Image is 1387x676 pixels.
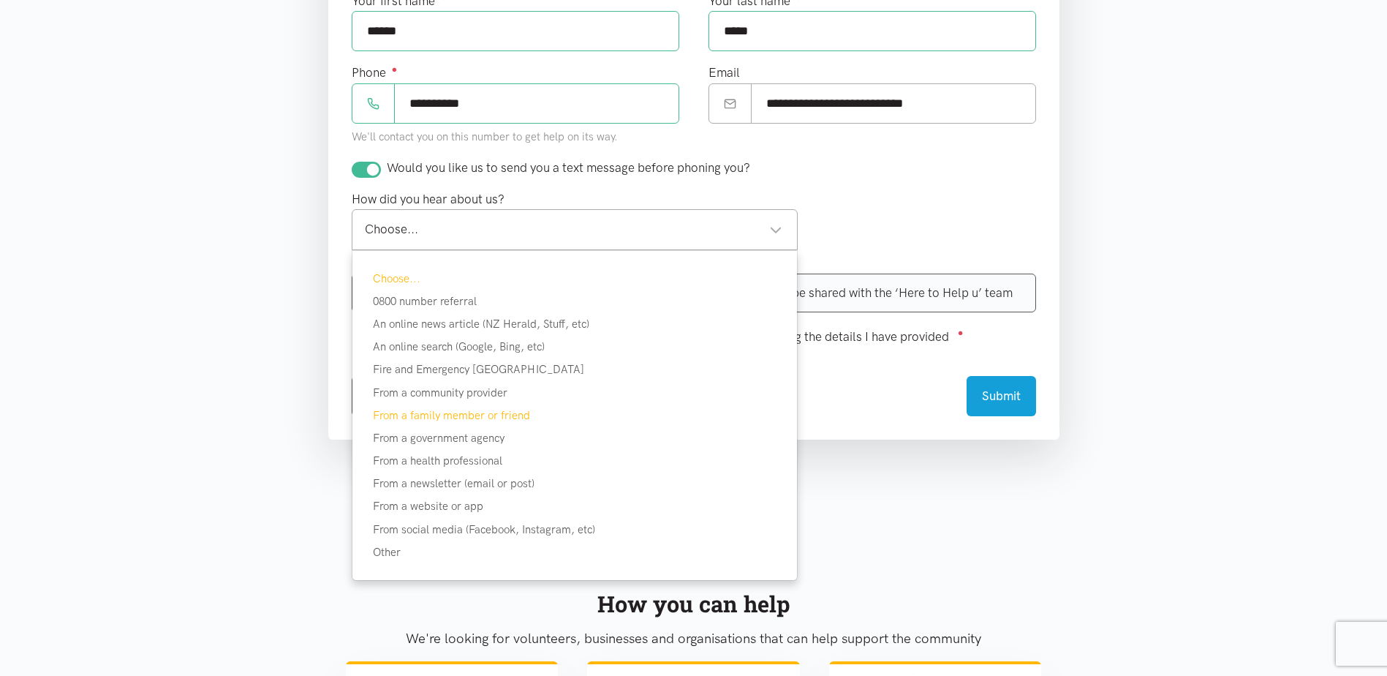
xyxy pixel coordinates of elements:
[352,293,798,310] div: 0800 number referral
[352,338,798,356] div: An online search (Google, Bing, etc)
[352,521,798,538] div: From social media (Facebook, Instagram, etc)
[352,429,798,447] div: From a government agency
[352,270,798,288] div: Choose...
[967,376,1036,416] button: Submit
[352,63,398,83] label: Phone
[352,475,798,492] div: From a newsletter (email or post)
[387,160,750,175] span: Would you like us to send you a text message before phoning you?
[352,361,798,378] div: Fire and Emergency [GEOGRAPHIC_DATA]
[352,407,798,424] div: From a family member or friend
[392,64,398,75] sup: ●
[394,83,679,124] input: Phone number
[352,544,798,561] div: Other
[352,497,798,515] div: From a website or app
[751,83,1036,124] input: Email
[708,63,740,83] label: Email
[352,384,798,402] div: From a community provider
[352,189,504,209] label: How did you hear about us?
[352,130,618,143] small: We'll contact you on this number to get help on its way.
[346,586,1042,622] div: How you can help
[365,219,783,239] div: Choose...
[352,452,798,470] div: From a health professional
[958,327,964,338] sup: ●
[352,315,798,333] div: An online news article (NZ Herald, Stuff, etc)
[346,628,1042,650] p: We're looking for volunteers, businesses and organisations that can help support the community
